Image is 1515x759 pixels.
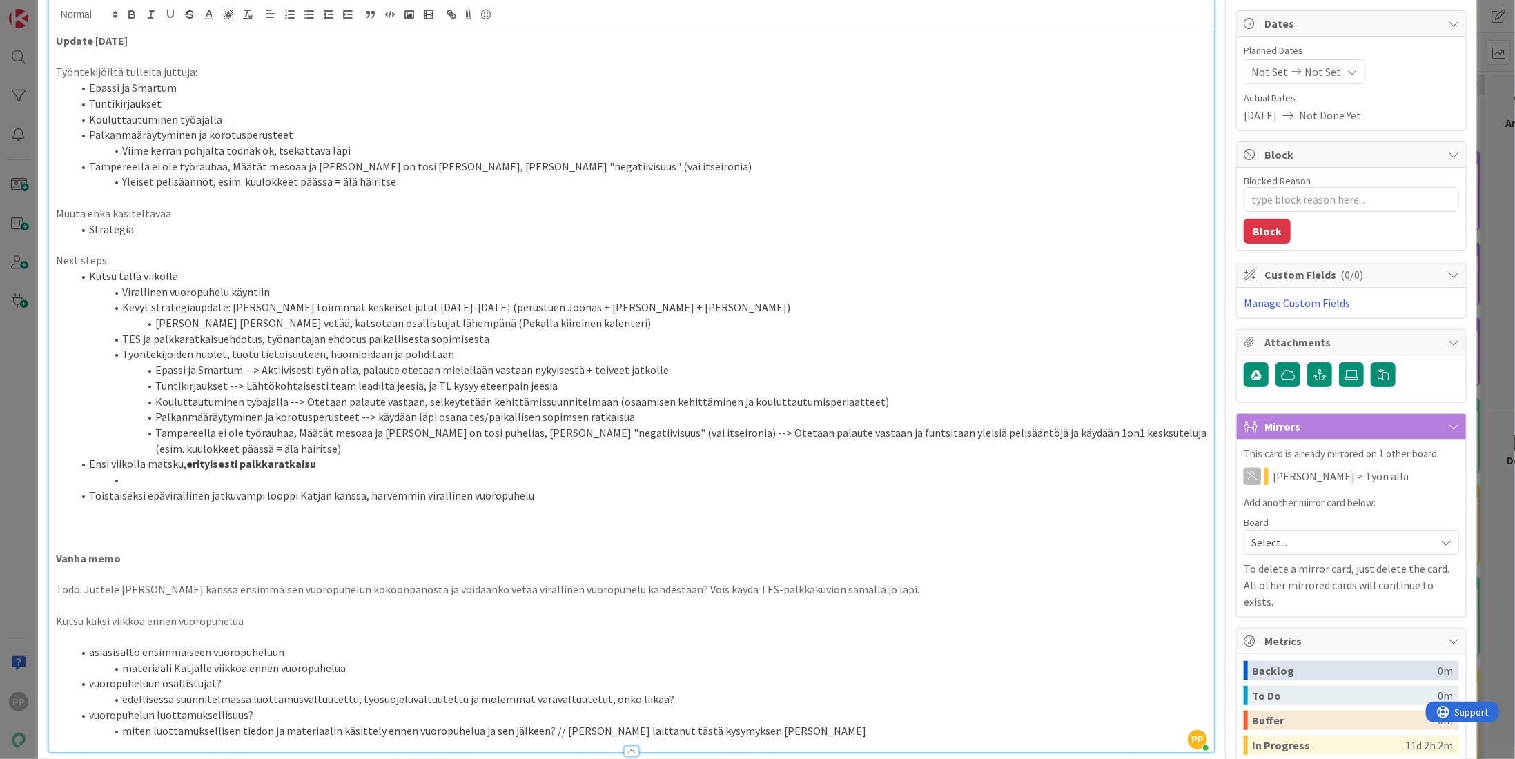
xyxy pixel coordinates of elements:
[1273,468,1409,484] span: [PERSON_NAME] > Työn alla
[72,362,1207,378] li: Epassi ja Smartum --> Aktiivisesti työn alla, palaute otetaan mielellään vastaan nykyisestä + toi...
[72,284,1207,300] li: Virallinen vuoropuhelu käyntiin
[1244,43,1459,58] span: Planned Dates
[72,346,1207,362] li: Työntekijöiden huolet, tuotu tietoisuuteen, huomioidaan ja pohditaan
[72,268,1207,284] li: Kutsu tällä viikolla
[72,299,1207,315] li: Kevyt strategiaupdate: [PERSON_NAME] toiminnat keskeiset jutut [DATE]-[DATE] (perustuen Joonas + ...
[1252,736,1405,755] div: In Progress
[29,2,63,19] span: Support
[1252,686,1438,705] div: To Do
[186,457,316,471] strong: erityisesti palkkaratkaisu
[1304,63,1341,80] span: Not Set
[56,582,1207,598] p: Todo: Juttele [PERSON_NAME] kanssa ensimmäisen vuoropuhelun kokoonpanosta ja voidaanko vetää vira...
[72,80,1207,96] li: Epassi ja Smartum
[72,378,1207,394] li: Tuntikirjaukset --> Lähtökohtaisesti team leadiltä jeesiä, ja TL kysyy eteenpäin jeesiä
[56,551,121,565] strong: Vanha memo
[1244,517,1269,527] span: Board
[72,96,1207,112] li: Tuntikirjaukset
[56,34,128,48] strong: Update [DATE]
[56,613,1207,629] p: Kutsu kaksi viikkoa ennen vuoropuhelua
[72,315,1207,331] li: [PERSON_NAME] [PERSON_NAME] vetää, katsotaan osallistujat lähempänä (Pekalla kiireinen kalenteri)
[56,253,1207,268] p: Next steps
[1340,268,1363,282] span: ( 0/0 )
[1264,266,1441,283] span: Custom Fields
[1244,175,1311,187] label: Blocked Reason
[1244,219,1291,244] button: Block
[1244,296,1350,310] a: Manage Custom Fields
[72,112,1207,128] li: Kouluttautuminen työajalla
[1264,15,1441,32] span: Dates
[1252,711,1438,730] div: Buffer
[72,676,1207,691] li: vuoropuheluun osallistujat?
[1264,334,1441,351] span: Attachments
[1251,63,1288,80] span: Not Set
[56,206,1207,221] p: Muuta ehkä käsiteltävää
[72,127,1207,143] li: Palkanmääräytyminen ja korotusperusteet
[72,394,1207,410] li: Kouluttautuminen työajalla --> Otetaan palaute vastaan, selkeytetään kehittämissuunnitelmaan (osa...
[1438,661,1453,680] div: 0m
[1251,533,1428,552] span: Select...
[72,644,1207,660] li: asiasisältö ensimmäiseen vuoropuheluun
[1244,560,1459,610] p: To delete a mirror card, just delete the card. All other mirrored cards will continue to exists.
[1252,661,1438,680] div: Backlog
[1264,146,1441,163] span: Block
[72,425,1207,456] li: Tampereella ei ole työrauhaa, Määtät mesoaa ja [PERSON_NAME] on tosi puhelias, [PERSON_NAME] "neg...
[1244,446,1459,462] p: This card is already mirrored on 1 other board.
[72,174,1207,190] li: Yleiset pelisäännöt, esim. kuulokkeet päässä = älä häiritse
[1244,107,1277,124] span: [DATE]
[1438,686,1453,705] div: 0m
[56,64,1207,80] p: Työntekijöiltä tulleita juttuja:
[72,456,1207,472] li: Ensi viikolla matsku,
[72,143,1207,159] li: Viime kerran pohjalta todnäk ok, tsekattava läpi
[72,488,1207,504] li: Toistaiseksi epävirallinen jatkuvampi looppi Katjan kanssa, harvemmin virallinen vuoropuhelu
[72,691,1207,707] li: edellisessä suunnitelmassa luottamusvaltuutettu, työsuojeluvaltuutettu ja molemmat varavaltuutetu...
[72,331,1207,347] li: TES ja palkkaratkaisuehdotus, työnantajan ehdotus paikallisesta sopimisesta
[72,221,1207,237] li: Strategia
[1299,107,1361,124] span: Not Done Yet
[72,409,1207,425] li: Palkanmääräytyminen ja korotusperusteet --> käydään läpi osana tes/paikallisen sopimsen ratkaisua
[1244,91,1459,106] span: Actual Dates
[72,660,1207,676] li: materiaali Katjalle viikkoa ennen vuoropuhelua
[1264,418,1441,435] span: Mirrors
[72,707,1207,723] li: vuoropuhelun luottamuksellisuus?
[1244,495,1459,511] p: Add another mirror card below:
[1188,730,1207,749] span: PP
[72,723,1207,739] li: miten luottamuksellisen tiedon ja materiaalin käsittely ennen vuoropuhelua ja sen jälkeen? // [PE...
[1264,633,1441,649] span: Metrics
[72,159,1207,175] li: Tampereella ei ole työrauhaa, Määtät mesoaa ja [PERSON_NAME] on tosi [PERSON_NAME], [PERSON_NAME]...
[1405,736,1453,755] div: 11d 2h 2m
